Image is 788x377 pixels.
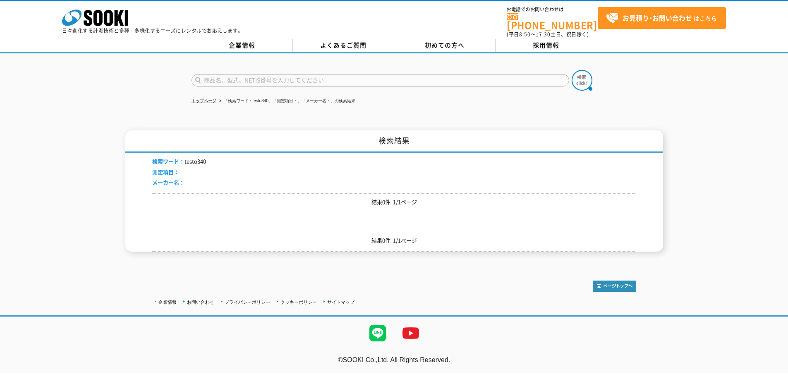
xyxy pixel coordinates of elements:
li: testo340 [152,157,206,166]
a: サイトマップ [327,300,354,305]
p: 結果0件 1/1ページ [152,236,636,245]
span: お電話でのお問い合わせは [507,7,598,12]
a: 初めての方へ [394,39,496,52]
a: お問い合わせ [187,300,214,305]
a: [PHONE_NUMBER] [507,13,598,30]
img: LINE [361,317,394,350]
a: テストMail [756,365,788,372]
a: お見積り･お問い合わせはこちら [598,7,726,29]
img: トップページへ [593,281,636,292]
p: 結果0件 1/1ページ [152,198,636,207]
span: (平日 ～ 土日、祝日除く) [507,31,589,38]
span: 8:50 [519,31,531,38]
strong: お見積り･お問い合わせ [623,13,692,23]
a: クッキーポリシー [280,300,317,305]
li: 「検索ワード：testo340」「測定項目：」「メーカー名：」の検索結果 [218,97,355,106]
a: トップページ [192,98,216,103]
a: よくあるご質問 [293,39,394,52]
span: 17:30 [536,31,551,38]
a: 企業情報 [158,300,177,305]
span: 検索ワード： [152,157,184,165]
a: プライバシーポリシー [225,300,270,305]
h1: 検索結果 [125,130,663,153]
img: YouTube [394,317,427,350]
span: 初めての方へ [425,41,465,50]
img: btn_search.png [572,70,592,91]
a: 採用情報 [496,39,597,52]
input: 商品名、型式、NETIS番号を入力してください [192,74,569,86]
span: はこちら [606,12,717,24]
p: 日々進化する計測技術と多種・多様化するニーズにレンタルでお応えします。 [62,28,243,33]
a: 企業情報 [192,39,293,52]
span: メーカー名： [152,178,184,186]
span: 測定項目： [152,168,179,176]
